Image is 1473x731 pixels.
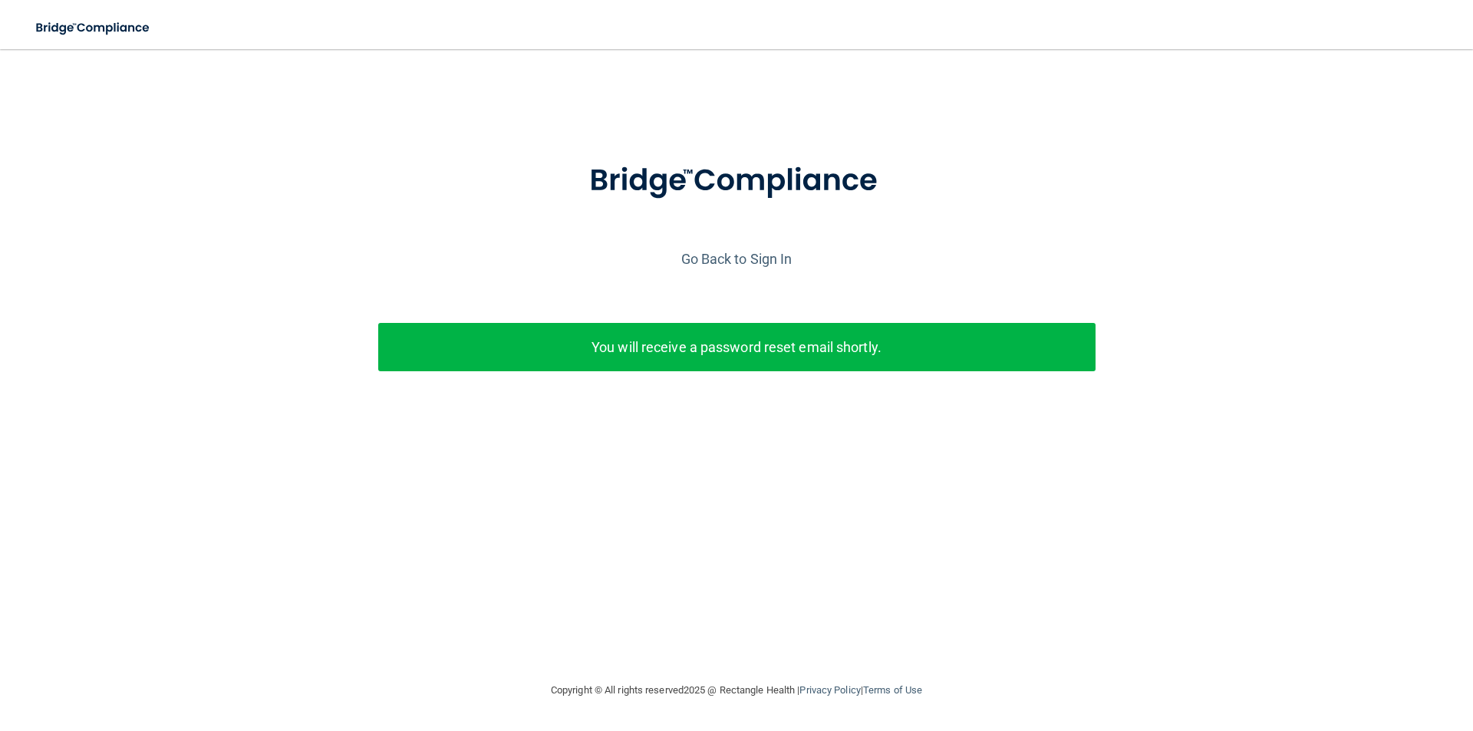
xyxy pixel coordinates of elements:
[23,12,164,44] img: bridge_compliance_login_screen.278c3ca4.svg
[863,684,922,696] a: Terms of Use
[681,251,793,267] a: Go Back to Sign In
[390,334,1084,360] p: You will receive a password reset email shortly.
[799,684,860,696] a: Privacy Policy
[456,666,1017,715] div: Copyright © All rights reserved 2025 @ Rectangle Health | |
[558,141,915,221] img: bridge_compliance_login_screen.278c3ca4.svg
